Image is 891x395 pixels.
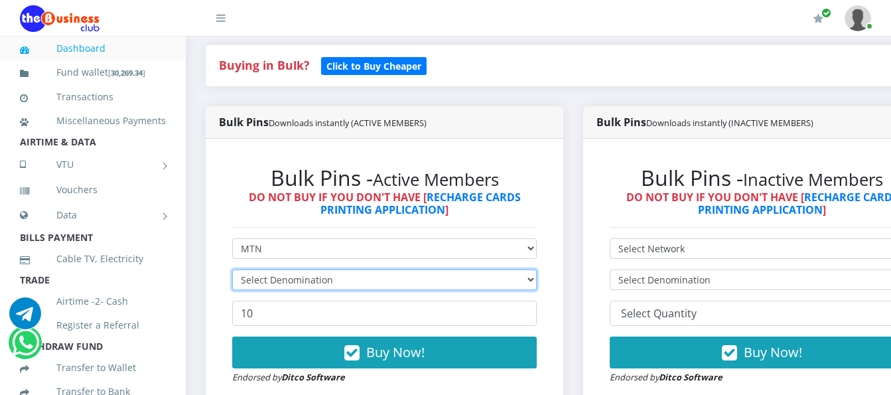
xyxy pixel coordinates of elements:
[845,5,871,31] img: User
[610,371,722,383] small: Endorsed by
[659,371,722,383] strong: Ditco Software
[219,115,427,129] strong: Bulk Pins
[821,8,831,18] span: Renew/Upgrade Subscription
[20,353,166,383] a: Transfer to Wallet
[744,343,802,361] span: Buy Now!
[20,286,166,317] a: Airtime -2- Cash
[232,165,537,191] h2: Bulk Pins -
[20,148,166,181] a: VTU
[219,57,309,73] strong: Buying in Bulk?
[111,68,143,78] b: 30,269.34
[108,68,145,78] small: [ ]
[20,106,166,136] a: Miscellaneous Payments
[20,82,166,112] a: Transactions
[743,168,883,191] small: Inactive Members
[321,57,427,73] a: Click to Buy Cheaper
[20,5,100,32] img: Logo
[20,244,166,274] a: Cable TV, Electricity
[232,301,537,326] input: Enter Quantity
[232,337,537,368] button: Buy Now!
[320,190,521,217] a: RECHARGE CARDS PRINTING APPLICATION
[20,33,166,64] a: Dashboard
[9,307,41,329] a: Chat for support
[12,337,39,358] a: Chat for support
[281,371,345,383] strong: Ditco Software
[813,13,823,24] i: Renew/Upgrade Subscription
[20,57,166,88] a: Fund wallet[30,269.34]
[366,343,425,361] span: Buy Now!
[373,168,499,191] small: Active Members
[249,190,521,217] strong: DO NOT BUY IF YOU DON'T HAVE [ ]
[596,115,813,129] strong: Bulk Pins
[20,198,166,232] a: Data
[20,310,166,341] a: Register a Referral
[646,117,813,129] small: Downloads instantly (INACTIVE MEMBERS)
[20,175,166,205] a: Vouchers
[269,117,427,129] small: Downloads instantly (ACTIVE MEMBERS)
[326,60,421,72] b: Click to Buy Cheaper
[232,371,345,383] small: Endorsed by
